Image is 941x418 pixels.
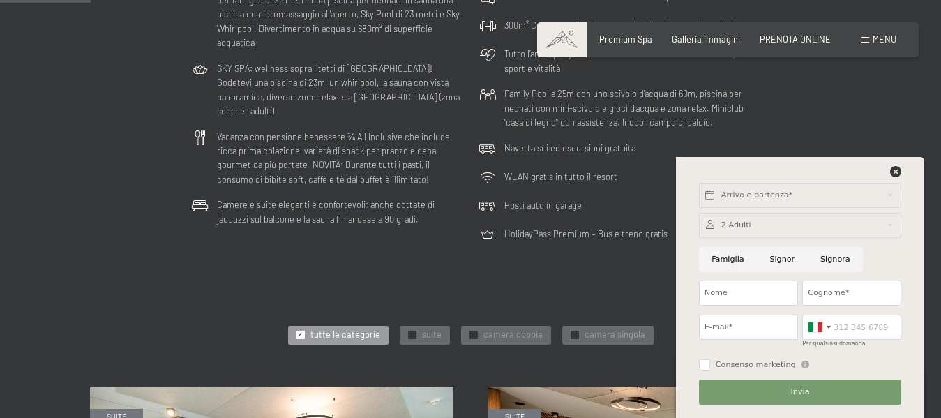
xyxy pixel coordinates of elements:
span: ✓ [471,331,476,339]
a: Suite Aurina con sauna finlandese [488,387,852,394]
a: Galleria immagini [672,33,740,45]
span: camera doppia [483,329,543,341]
span: camera singola [585,329,645,341]
input: 312 345 6789 [802,315,901,340]
p: Camere e suite eleganti e confortevoli: anche dottate di jaccuzzi sul balcone e la sauna finlande... [217,197,462,226]
span: suite [422,329,442,341]
p: Navetta sci ed escursioni gratuita [504,141,635,155]
span: Menu [873,33,896,45]
span: tutte le categorie [310,329,380,341]
p: SKY SPA: wellness sopra i tetti di [GEOGRAPHIC_DATA]! Godetevi una piscina di 23m, un whirlpool, ... [217,61,462,119]
span: Invia [791,387,810,398]
span: ✓ [409,331,414,339]
p: Tutto l’anno, programma settimanale assistito di escursioni, sport e vitalità [504,47,750,75]
div: Italy (Italia): +39 [803,315,835,339]
p: Posti auto in garage [504,198,582,212]
p: HolidayPass Premium – Bus e treno gratis [504,227,668,241]
a: PRENOTA ONLINE [760,33,831,45]
p: Vacanza con pensione benessere ¾ All Inclusive che include ricca prima colazione, varietà di snac... [217,130,462,187]
button: Invia [699,380,901,405]
span: ✓ [572,331,577,339]
p: Family Pool a 25m con uno scivolo d'acqua di 60m, piscina per neonati con mini-scivolo e gioci d'... [504,87,750,129]
p: 300m² Centro cardio-fitness ampio e luminoso su due piani [504,18,733,32]
a: Premium Spa [599,33,652,45]
span: ✓ [298,331,303,339]
p: WLAN gratis in tutto il resort [504,170,617,184]
label: Per qualsiasi domanda [802,341,866,347]
span: Consenso marketing [716,359,796,371]
a: Schwarzensteinsuite con sauna finlandese [90,387,453,394]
